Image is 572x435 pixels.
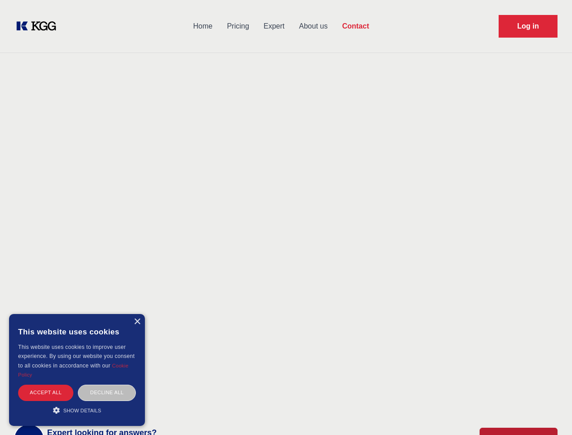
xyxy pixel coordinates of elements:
[14,19,63,34] a: KOL Knowledge Platform: Talk to Key External Experts (KEE)
[527,391,572,435] iframe: Chat Widget
[18,406,136,415] div: Show details
[499,15,558,38] a: Request Demo
[256,14,292,38] a: Expert
[18,363,129,377] a: Cookie Policy
[134,319,140,325] div: Close
[63,408,101,413] span: Show details
[18,385,73,401] div: Accept all
[220,14,256,38] a: Pricing
[186,14,220,38] a: Home
[78,385,136,401] div: Decline all
[18,344,135,369] span: This website uses cookies to improve user experience. By using our website you consent to all coo...
[18,321,136,343] div: This website uses cookies
[292,14,335,38] a: About us
[335,14,376,38] a: Contact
